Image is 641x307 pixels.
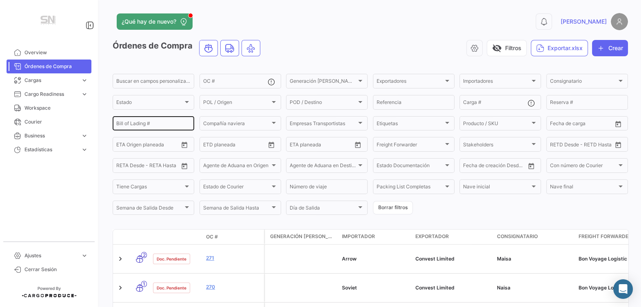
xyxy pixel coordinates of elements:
span: Convest Limited [415,256,455,262]
span: Ajustes [24,252,78,259]
input: Desde [116,164,131,170]
input: Desde [550,122,565,128]
span: Semana de Salida Hasta [203,206,270,212]
span: 1 [141,281,147,287]
span: Cerrar Sesión [24,266,88,273]
span: expand_more [81,252,88,259]
input: Hasta [137,143,166,148]
button: Exportar.xlsx [531,40,588,56]
input: Hasta [570,122,600,128]
datatable-header-cell: Estado Doc. [150,234,203,240]
span: Estado [116,101,183,106]
span: Generación [PERSON_NAME] [290,80,357,85]
span: Exportador [415,233,449,240]
button: Crear [592,40,628,56]
a: Expand/Collapse Row [116,284,124,292]
span: Cargo Readiness [24,91,78,98]
span: Etiquetas [377,122,444,128]
button: Air [242,40,260,56]
input: Desde [550,143,565,148]
a: 270 [206,283,261,291]
span: Estado Documentación [377,164,444,170]
datatable-header-cell: Modo de Transporte [129,234,150,240]
span: Empresas Transportistas [290,122,357,128]
span: Maisa [497,256,511,262]
span: ¿Qué hay de nuevo? [122,18,176,26]
span: Día de Salida [290,206,357,212]
span: Freight Forwarder [579,233,632,240]
span: Generación [PERSON_NAME] [270,233,335,240]
span: Exportadores [377,80,444,85]
input: Desde [463,164,478,170]
span: Convest Limited [415,285,455,291]
button: Open calendar [525,160,537,172]
span: Naisa [497,285,510,291]
input: Hasta [484,164,513,170]
h3: Órdenes de Compra [113,40,263,56]
span: Importadores [463,80,530,85]
span: Business [24,132,78,139]
span: Consignatario [497,233,538,240]
span: visibility_off [492,43,502,53]
span: [PERSON_NAME] [561,18,607,26]
datatable-header-cell: OC # [203,230,264,244]
span: Importador [342,233,375,240]
button: Borrar filtros [373,201,413,214]
img: Manufactura+Logo.png [29,10,69,33]
img: placeholder-user.png [611,13,628,30]
input: Desde [116,143,131,148]
span: Soviet [342,285,357,291]
span: POD / Destino [290,101,357,106]
input: Desde [290,143,304,148]
span: Producto / SKU [463,122,530,128]
span: Packing List Completas [377,185,444,191]
button: Open calendar [265,139,277,151]
span: Compañía naviera [203,122,270,128]
a: Courier [7,115,91,129]
datatable-header-cell: Exportador [412,230,494,244]
span: Estado de Courier [203,185,270,191]
span: expand_more [81,77,88,84]
button: Open calendar [612,139,624,151]
span: POL / Origen [203,101,270,106]
datatable-header-cell: Generación de cargas [265,230,339,244]
span: Stakeholders [463,143,530,148]
span: Consignatario [550,80,617,85]
button: ¿Qué hay de nuevo? [117,13,193,30]
input: Hasta [570,143,600,148]
button: Land [221,40,239,56]
span: Doc. Pendiente [157,256,186,262]
a: Expand/Collapse Row [116,255,124,263]
span: Arrow [342,256,357,262]
span: Courier [24,118,88,126]
button: Open calendar [612,118,624,130]
datatable-header-cell: Importador [339,230,412,244]
span: Cargas [24,77,78,84]
button: Open calendar [178,160,191,172]
a: 271 [206,254,261,262]
input: Hasta [137,164,166,170]
span: expand_more [81,91,88,98]
span: expand_more [81,132,88,139]
span: Órdenes de Compra [24,63,88,70]
a: Overview [7,46,91,60]
span: Agente de Aduana en Destino [290,164,357,170]
span: Tiene Cargas [116,185,183,191]
span: 2 [141,252,147,258]
span: Nave inicial [463,185,530,191]
button: Open calendar [352,139,364,151]
span: Doc. Pendiente [157,285,186,291]
a: Órdenes de Compra [7,60,91,73]
span: Estadísticas [24,146,78,153]
input: Hasta [310,143,339,148]
span: Semana de Salida Desde [116,206,183,212]
button: visibility_offFiltros [487,40,527,56]
span: expand_more [81,146,88,153]
a: Workspace [7,101,91,115]
datatable-header-cell: Consignatario [494,230,575,244]
span: OC # [206,233,218,241]
span: Con número de Courier [550,164,617,170]
button: Open calendar [178,139,191,151]
span: Workspace [24,104,88,112]
span: Freight Forwarder [377,143,444,148]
